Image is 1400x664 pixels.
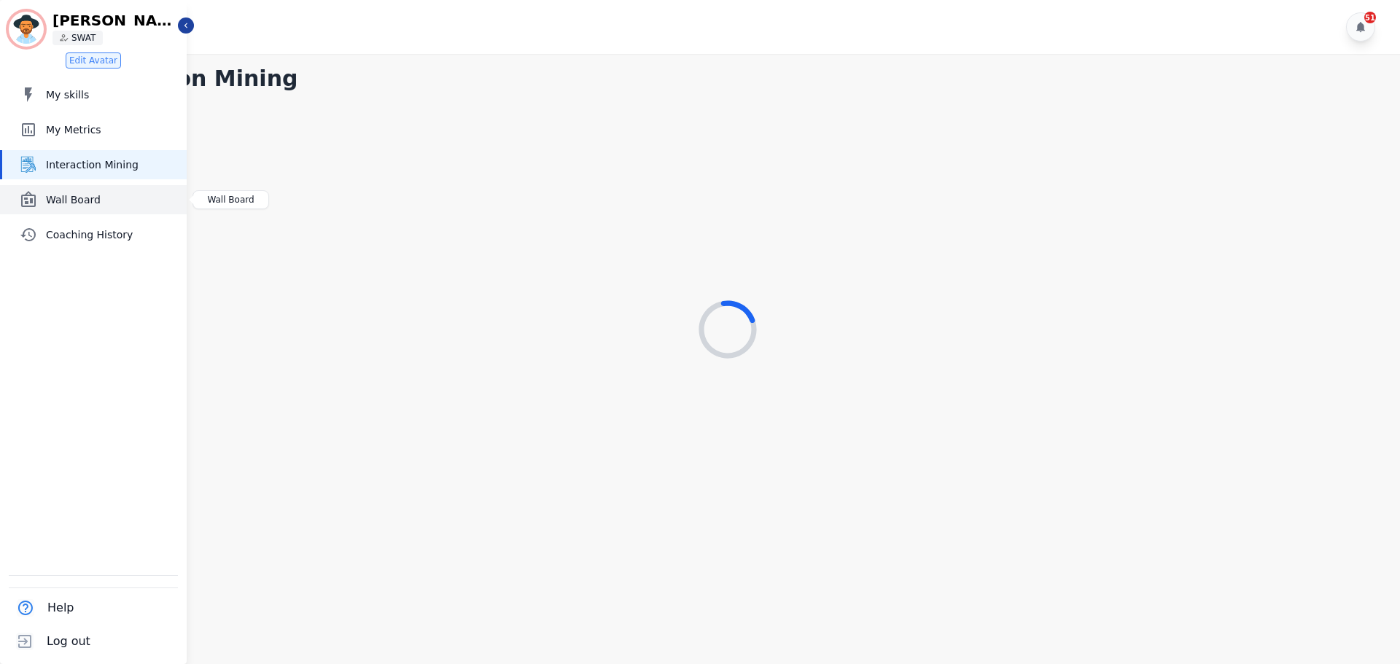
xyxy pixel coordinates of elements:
a: My skills [2,80,187,109]
a: My Metrics [2,115,187,144]
img: Bordered avatar [9,12,44,47]
div: 51 [1364,12,1376,23]
p: SWAT [71,32,96,44]
span: Coaching History [46,227,181,242]
span: My skills [46,87,181,102]
button: Edit Avatar [66,52,121,69]
img: person [60,34,69,42]
span: Wall Board [46,192,181,207]
button: Help [9,591,77,625]
span: Help [47,599,74,617]
a: Coaching History [2,220,187,249]
a: Interaction Mining [2,150,187,179]
span: Interaction Mining [46,157,181,172]
a: Wall Board [2,185,187,214]
p: [PERSON_NAME] [52,13,176,28]
span: Log out [47,633,90,650]
span: My Metrics [46,122,181,137]
button: Log out [9,625,93,658]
